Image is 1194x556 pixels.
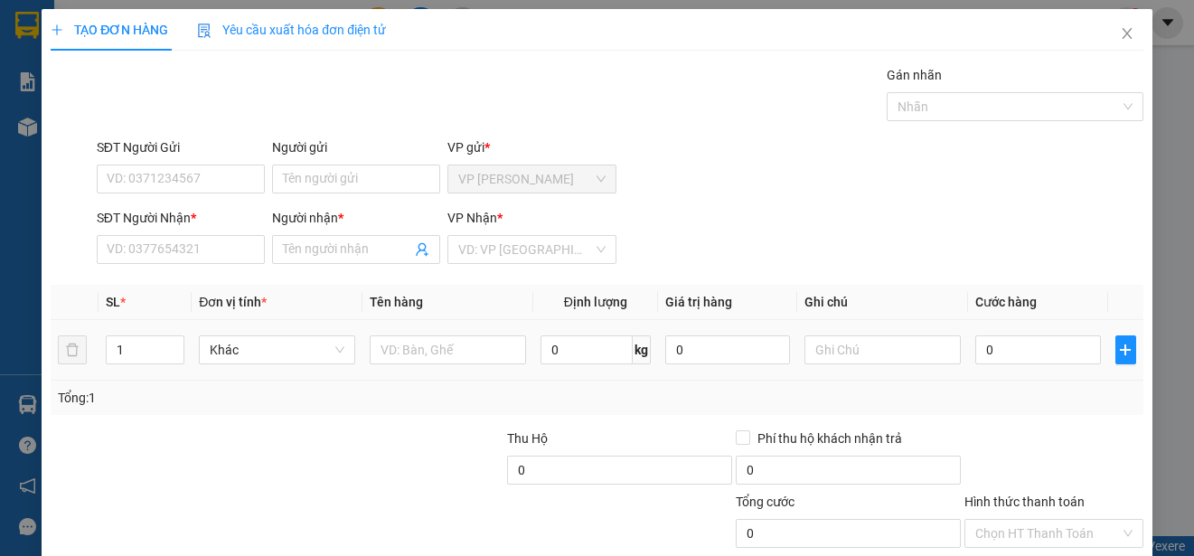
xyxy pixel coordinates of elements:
[804,335,961,364] input: Ghi Chú
[736,495,794,509] span: Tổng cước
[97,137,265,157] div: SĐT Người Gửi
[1102,9,1152,60] button: Close
[964,495,1085,509] label: Hình thức thanh toán
[197,23,386,37] span: Yêu cầu xuất hóa đơn điện tử
[665,335,791,364] input: 0
[633,335,651,364] span: kg
[272,137,440,157] div: Người gửi
[370,295,423,309] span: Tên hàng
[210,336,344,363] span: Khác
[1115,335,1136,364] button: plus
[58,388,462,408] div: Tổng: 1
[97,208,265,228] div: SĐT Người Nhận
[197,24,212,38] img: icon
[370,335,526,364] input: VD: Bàn, Ghế
[507,431,548,446] span: Thu Hộ
[106,295,120,309] span: SL
[199,295,267,309] span: Đơn vị tính
[415,242,429,257] span: user-add
[797,285,968,320] th: Ghi chú
[458,165,605,193] span: VP Cao Tốc
[447,137,616,157] div: VP gửi
[272,208,440,228] div: Người nhận
[51,23,168,37] span: TẠO ĐƠN HÀNG
[58,335,87,364] button: delete
[564,295,627,309] span: Định lượng
[1120,26,1134,41] span: close
[51,24,63,36] span: plus
[975,295,1037,309] span: Cước hàng
[750,429,909,448] span: Phí thu hộ khách nhận trả
[887,68,942,82] label: Gán nhãn
[665,295,732,309] span: Giá trị hàng
[447,211,497,225] span: VP Nhận
[1116,343,1135,357] span: plus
